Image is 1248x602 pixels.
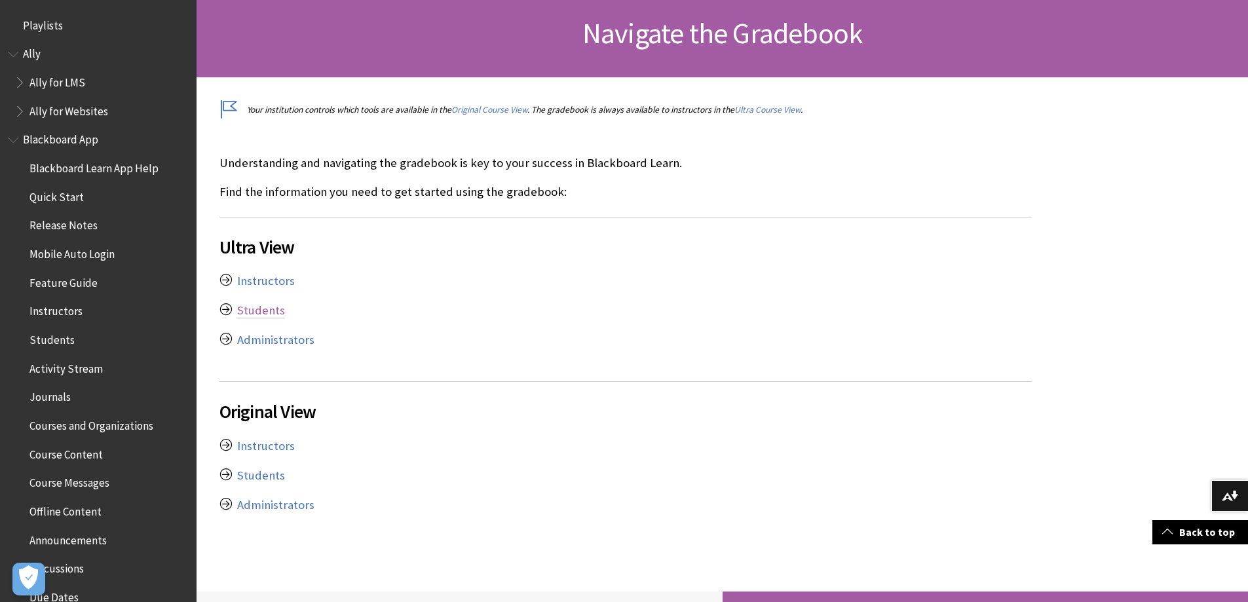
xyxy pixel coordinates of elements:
[237,468,285,483] a: Students
[29,415,153,432] span: Courses and Organizations
[29,301,83,318] span: Instructors
[29,186,84,204] span: Quick Start
[219,103,1032,116] p: Your institution controls which tools are available in the . The gradebook is always available to...
[29,529,107,547] span: Announcements
[12,563,45,595] button: Open Preferences
[451,104,527,115] a: Original Course View
[8,14,189,37] nav: Book outline for Playlists
[29,386,71,404] span: Journals
[23,43,41,61] span: Ally
[219,233,1032,261] span: Ultra View
[237,303,285,318] a: Students
[29,358,103,375] span: Activity Stream
[29,100,108,118] span: Ally for Websites
[29,500,102,518] span: Offline Content
[219,398,1032,425] span: Original View
[582,15,862,51] span: Navigate the Gradebook
[734,104,801,115] a: Ultra Course View
[23,14,63,32] span: Playlists
[29,472,109,490] span: Course Messages
[219,155,1032,172] p: Understanding and navigating the gradebook is key to your success in Blackboard Learn.
[29,443,103,461] span: Course Content
[29,557,84,575] span: Discussions
[29,71,85,89] span: Ally for LMS
[237,497,314,513] a: Administrators
[29,329,75,347] span: Students
[29,272,98,290] span: Feature Guide
[29,157,159,175] span: Blackboard Learn App Help
[23,129,98,147] span: Blackboard App
[237,438,295,454] a: Instructors
[237,273,295,289] a: Instructors
[8,43,189,122] nav: Book outline for Anthology Ally Help
[1152,520,1248,544] a: Back to top
[237,332,314,348] a: Administrators
[29,243,115,261] span: Mobile Auto Login
[29,215,98,233] span: Release Notes
[219,183,1032,200] p: Find the information you need to get started using the gradebook:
